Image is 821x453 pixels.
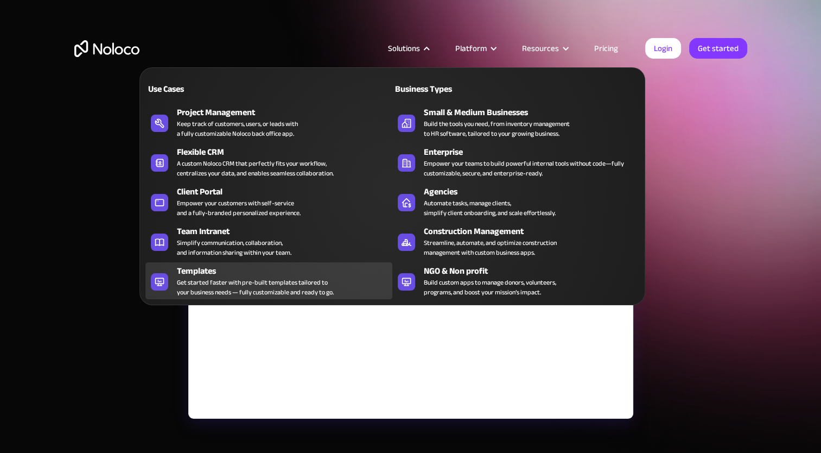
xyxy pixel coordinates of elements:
[145,183,392,220] a: Client PortalEmpower your customers with self-serviceand a fully-branded personalized experience.
[424,159,634,178] div: Empower your teams to build powerful internal tools without code—fully customizable, secure, and ...
[139,52,645,305] nav: Solutions
[424,106,644,119] div: Small & Medium Businesses
[392,223,639,260] a: Construction ManagementStreamline, automate, and optimize constructionmanagement with custom busi...
[424,119,570,139] div: Build the tools you need, from inventory management to HR software, tailored to your growing busi...
[424,265,644,278] div: NGO & Non profit
[374,41,442,55] div: Solutions
[424,198,556,218] div: Automate tasks, manage clients, simplify client onboarding, and scale effortlessly.
[424,146,644,159] div: Enterprise
[392,83,511,96] div: Business Types
[145,143,392,180] a: Flexible CRMA custom Noloco CRM that perfectly fits your workflow,centralizes your data, and enab...
[424,238,557,257] div: Streamline, automate, and optimize construction management with custom business apps.
[177,159,334,178] div: A custom Noloco CRM that perfectly fits your workflow, centralizes your data, and enables seamles...
[442,41,508,55] div: Platform
[177,185,397,198] div: Client Portal
[177,265,397,278] div: Templates
[177,146,397,159] div: Flexible CRM
[177,278,334,297] div: Get started faster with pre-built templates tailored to your business needs — fully customizable ...
[145,83,264,96] div: Use Cases
[74,40,139,57] a: home
[508,41,581,55] div: Resources
[177,119,298,139] div: Keep track of customers, users, or leads with a fully customizable Noloco back office app.
[145,104,392,141] a: Project ManagementKeep track of customers, users, or leads witha fully customizable Noloco back o...
[522,41,559,55] div: Resources
[392,104,639,141] a: Small & Medium BusinessesBuild the tools you need, from inventory managementto HR software, tailo...
[145,76,392,101] a: Use Cases
[392,76,639,101] a: Business Types
[177,238,291,257] div: Simplify communication, collaboration, and information sharing within your team.
[177,225,397,238] div: Team Intranet
[455,41,487,55] div: Platform
[424,185,644,198] div: Agencies
[388,41,420,55] div: Solutions
[177,106,397,119] div: Project Management
[145,262,392,299] a: TemplatesGet started faster with pre-built templates tailored toyour business needs — fully custo...
[581,41,632,55] a: Pricing
[689,38,747,59] a: Get started
[392,143,639,180] a: EnterpriseEmpower your teams to build powerful internal tools without code—fully customizable, se...
[424,278,556,297] div: Build custom apps to manage donors, volunteers, programs, and boost your mission’s impact.
[424,225,644,238] div: Construction Management
[177,198,301,218] div: Empower your customers with self-service and a fully-branded personalized experience.
[645,38,681,59] a: Login
[392,262,639,299] a: NGO & Non profitBuild custom apps to manage donors, volunteers,programs, and boost your mission’s...
[145,223,392,260] a: Team IntranetSimplify communication, collaboration,and information sharing within your team.
[392,183,639,220] a: AgenciesAutomate tasks, manage clients,simplify client onboarding, and scale effortlessly.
